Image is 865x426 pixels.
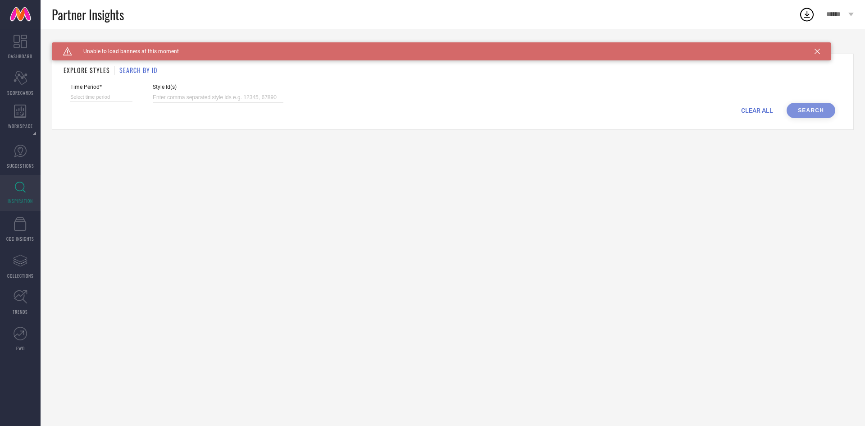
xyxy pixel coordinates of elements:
[72,48,179,55] span: Unable to load banners at this moment
[153,92,283,103] input: Enter comma separated style ids e.g. 12345, 67890
[70,84,132,90] span: Time Period*
[7,272,34,279] span: COLLECTIONS
[6,235,34,242] span: CDC INSIGHTS
[8,123,33,129] span: WORKSPACE
[741,107,773,114] span: CLEAR ALL
[64,65,110,75] h1: EXPLORE STYLES
[8,197,33,204] span: INSPIRATION
[52,42,854,49] div: Back TO Dashboard
[7,89,34,96] span: SCORECARDS
[119,65,157,75] h1: SEARCH BY ID
[16,345,25,352] span: FWD
[70,92,132,102] input: Select time period
[153,84,283,90] span: Style Id(s)
[7,162,34,169] span: SUGGESTIONS
[13,308,28,315] span: TRENDS
[799,6,815,23] div: Open download list
[8,53,32,60] span: DASHBOARD
[52,5,124,24] span: Partner Insights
